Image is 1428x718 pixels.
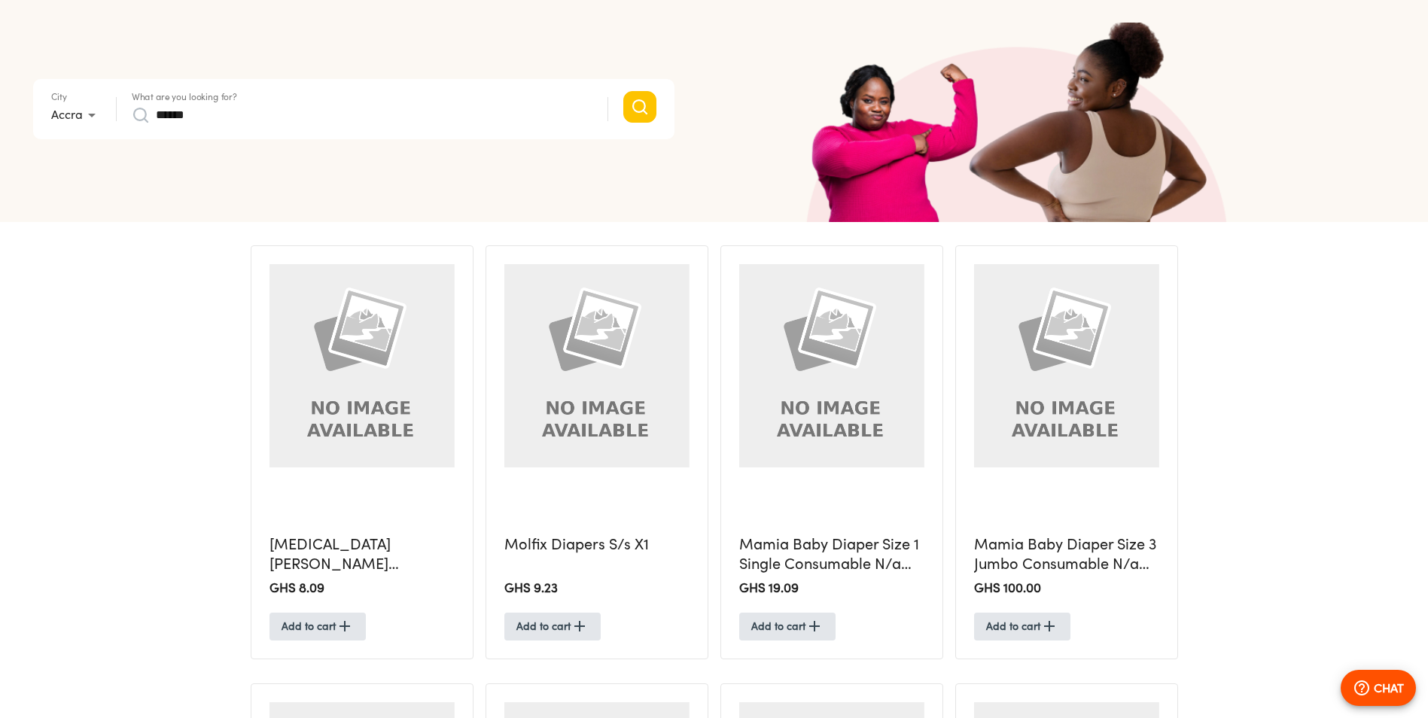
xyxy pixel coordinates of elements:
div: Accra [51,103,101,127]
label: What are you looking for? [132,93,237,102]
h2: GHS 8.09 [269,580,455,597]
span: Add to cart [516,617,589,636]
a: Mamia Baby Diaper Size 1 Single Consumable N/a Consumable X24Mamia Baby Diaper Size 1 Single Cons... [720,245,943,659]
h5: Mamia Baby Diaper Size 3 Jumbo Consumable N/a Consumable X98 [974,534,1159,574]
h2: GHS 100.00 [974,580,1159,597]
span: Add to cart [751,617,824,636]
img: Molfix Diapers S/s X1 [504,264,690,467]
button: CHAT [1341,670,1416,706]
button: Add to cart [269,613,366,640]
a: Mamia Baby Diaper Size 3 Jumbo Consumable N/a Consumable X98Mamia Baby Diaper Size 3 Jumbo Consum... [955,245,1178,659]
span: Add to cart [986,617,1058,636]
button: Add to cart [974,613,1070,640]
h2: GHS 19.09 [739,580,924,597]
button: Add to cart [739,613,836,640]
a: Molfix Diapers S/s X1Molfix Diapers S/s X1GHS 9.23Add to cart [486,245,708,659]
a: Diaper Rash Dr Sheffield's Zinc Oxide 28g Ointment X1[MEDICAL_DATA] [PERSON_NAME] [MEDICAL_DATA] ... [251,245,473,659]
img: Mamia Baby Diaper Size 3 Jumbo Consumable N/a Consumable X98 [974,264,1159,467]
p: CHAT [1374,679,1404,697]
img: Diaper Rash Dr Sheffield's Zinc Oxide 28g Ointment X1 [269,264,455,467]
h5: Mamia Baby Diaper Size 1 Single Consumable N/a Consumable X24 [739,534,924,574]
h5: Molfix Diapers S/s X1 [504,534,690,574]
button: Add to cart [504,613,601,640]
span: Add to cart [282,617,354,636]
h5: [MEDICAL_DATA] [PERSON_NAME] [MEDICAL_DATA] 28g Ointment X1 [269,534,455,574]
h2: GHS 9.23 [504,580,690,597]
img: Mamia Baby Diaper Size 1 Single Consumable N/a Consumable X24 [739,264,924,467]
button: Search [623,91,656,123]
label: City [51,93,67,102]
